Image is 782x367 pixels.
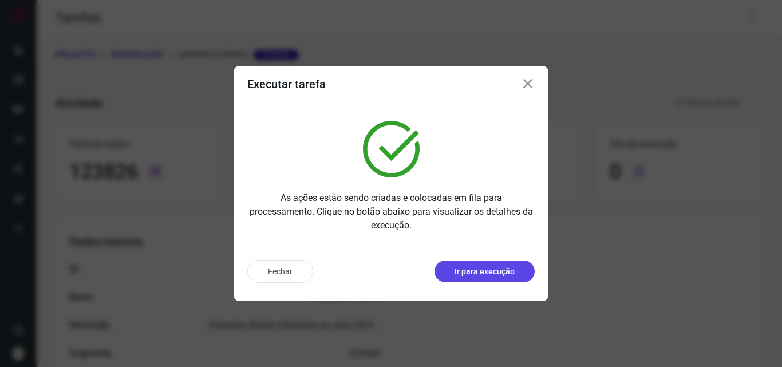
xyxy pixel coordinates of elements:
p: Ir para execução [455,266,515,278]
button: Ir para execução [435,261,535,282]
button: Fechar [247,260,313,283]
img: verified.svg [363,121,420,177]
h3: Executar tarefa [247,77,326,91]
p: As ações estão sendo criadas e colocadas em fila para processamento. Clique no botão abaixo para ... [247,191,535,232]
